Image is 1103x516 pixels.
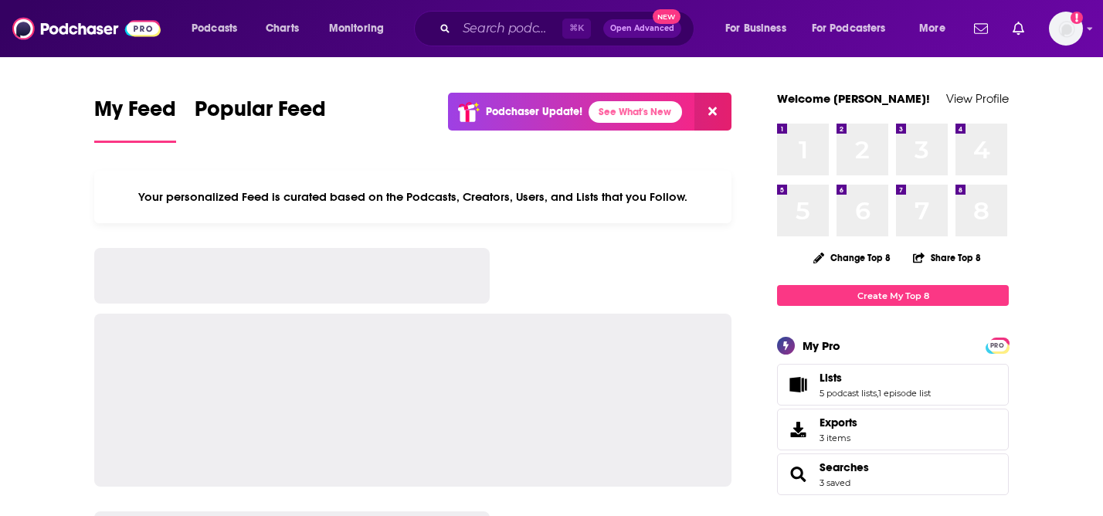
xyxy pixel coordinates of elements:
[256,16,308,41] a: Charts
[812,18,886,39] span: For Podcasters
[820,460,869,474] a: Searches
[329,18,384,39] span: Monitoring
[94,96,176,131] span: My Feed
[820,416,857,429] span: Exports
[802,16,908,41] button: open menu
[94,96,176,143] a: My Feed
[908,16,965,41] button: open menu
[486,105,582,118] p: Podchaser Update!
[1049,12,1083,46] span: Logged in as KSMolly
[562,19,591,39] span: ⌘ K
[714,16,806,41] button: open menu
[782,463,813,485] a: Searches
[653,9,680,24] span: New
[946,91,1009,106] a: View Profile
[181,16,257,41] button: open menu
[820,477,850,488] a: 3 saved
[725,18,786,39] span: For Business
[912,243,982,273] button: Share Top 8
[603,19,681,38] button: Open AdvancedNew
[12,14,161,43] img: Podchaser - Follow, Share and Rate Podcasts
[919,18,945,39] span: More
[777,453,1009,495] span: Searches
[777,409,1009,450] a: Exports
[1006,15,1030,42] a: Show notifications dropdown
[820,371,931,385] a: Lists
[777,91,930,106] a: Welcome [PERSON_NAME]!
[1049,12,1083,46] img: User Profile
[195,96,326,131] span: Popular Feed
[610,25,674,32] span: Open Advanced
[988,340,1006,351] span: PRO
[878,388,931,399] a: 1 episode list
[266,18,299,39] span: Charts
[782,374,813,395] a: Lists
[820,433,857,443] span: 3 items
[195,96,326,143] a: Popular Feed
[988,339,1006,351] a: PRO
[589,101,682,123] a: See What's New
[192,18,237,39] span: Podcasts
[782,419,813,440] span: Exports
[1071,12,1083,24] svg: Add a profile image
[1049,12,1083,46] button: Show profile menu
[820,388,877,399] a: 5 podcast lists
[877,388,878,399] span: ,
[318,16,404,41] button: open menu
[94,171,731,223] div: Your personalized Feed is curated based on the Podcasts, Creators, Users, and Lists that you Follow.
[820,371,842,385] span: Lists
[777,364,1009,406] span: Lists
[429,11,709,46] div: Search podcasts, credits, & more...
[968,15,994,42] a: Show notifications dropdown
[803,338,840,353] div: My Pro
[777,285,1009,306] a: Create My Top 8
[456,16,562,41] input: Search podcasts, credits, & more...
[804,248,900,267] button: Change Top 8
